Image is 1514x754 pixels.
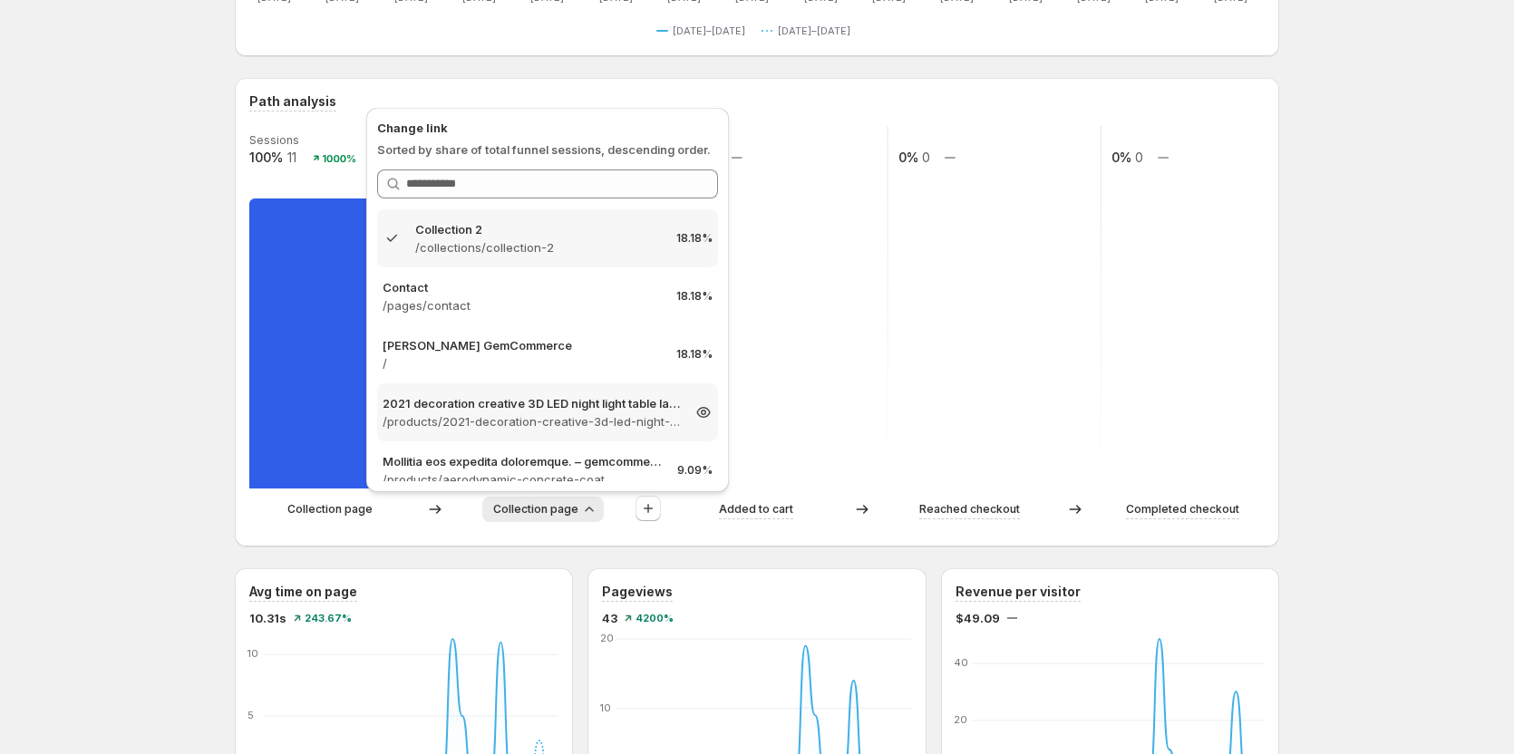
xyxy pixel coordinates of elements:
p: Collection 2 [415,220,662,238]
p: Reached checkout [919,500,1020,518]
span: $49.09 [956,609,1000,627]
span: [DATE]–[DATE] [673,24,745,38]
span: 10.31s [249,609,286,627]
p: Completed checkout [1126,500,1239,518]
span: Collection page [493,502,578,517]
span: [DATE]–[DATE] [778,24,850,38]
text: 0% [1111,150,1131,165]
text: 5 [247,709,254,721]
p: Sorted by share of total funnel sessions, descending order. [377,140,718,159]
h3: Pageviews [602,583,673,601]
h3: Revenue per visitor [956,583,1081,601]
text: 0 [922,150,930,165]
p: 18.18% [676,289,713,304]
p: Added to cart [719,500,793,518]
p: 9.09% [677,463,713,478]
p: / [383,354,662,372]
span: 4200% [636,613,674,623]
p: Contact [383,278,662,296]
span: 43 [602,609,617,627]
text: 11 [287,150,296,165]
text: 20 [954,713,967,726]
p: 18.18% [676,347,713,362]
text: 40 [954,656,968,669]
text: Sessions [249,133,299,147]
text: 20 [600,632,614,644]
p: /collections/collection-2 [415,238,662,256]
text: 0 [1135,150,1143,165]
h3: Path analysis [249,92,336,111]
text: 10 [600,701,611,714]
button: [DATE]–[DATE] [762,20,858,42]
text: 1000% [322,152,356,165]
h3: Avg time on page [249,583,357,601]
p: 18.18% [676,231,713,246]
text: 10 [247,647,258,660]
button: Collection page [482,497,604,522]
p: Mollitia eos expedita doloremque. – gemcommerce-dev-[PERSON_NAME] [383,452,663,470]
text: 100% [249,150,283,165]
span: 243.67% [305,613,352,623]
p: /products/2021-decoration-creative-3d-led-night-light-table-lamp-children-bedroom-child-gift-home [383,412,680,430]
p: /pages/contact [383,296,662,314]
text: 0% [898,150,918,165]
button: [DATE]–[DATE] [656,20,752,42]
p: /products/aerodynamic-concrete-coat [383,470,663,488]
p: Collection page [287,500,373,518]
p: [PERSON_NAME] GemCommerce [383,336,662,354]
p: Change link [377,119,718,137]
p: 2021 decoration creative 3D LED night light table lamp children bedroo [383,394,680,412]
